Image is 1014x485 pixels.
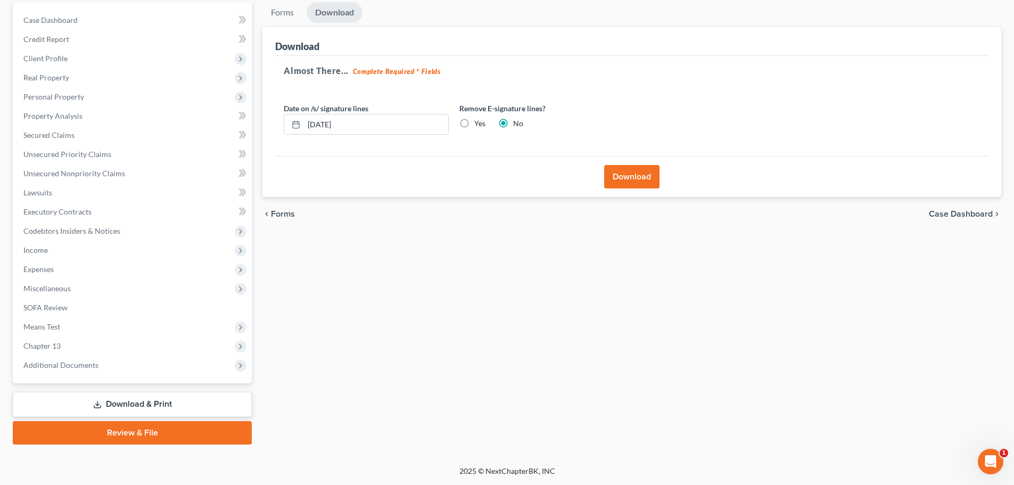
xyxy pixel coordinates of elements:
[1000,449,1008,457] span: 1
[23,207,92,216] span: Executory Contracts
[307,2,362,23] a: Download
[13,421,252,445] a: Review & File
[993,210,1001,218] i: chevron_right
[23,150,111,159] span: Unsecured Priority Claims
[23,284,71,293] span: Miscellaneous
[23,169,125,178] span: Unsecured Nonpriority Claims
[23,303,68,312] span: SOFA Review
[929,210,1001,218] a: Case Dashboard chevron_right
[459,103,624,114] label: Remove E-signature lines?
[604,165,659,188] button: Download
[275,40,319,53] div: Download
[304,114,448,135] input: MM/DD/YYYY
[23,188,52,197] span: Lawsuits
[23,92,84,101] span: Personal Property
[262,210,271,218] i: chevron_left
[15,164,252,183] a: Unsecured Nonpriority Claims
[15,202,252,221] a: Executory Contracts
[262,210,309,218] button: chevron_left Forms
[23,111,83,120] span: Property Analysis
[929,210,993,218] span: Case Dashboard
[23,15,78,24] span: Case Dashboard
[23,341,61,350] span: Chapter 13
[23,360,98,369] span: Additional Documents
[23,322,60,331] span: Means Test
[204,466,811,485] div: 2025 © NextChapterBK, INC
[284,103,368,114] label: Date on /s/ signature lines
[23,130,75,139] span: Secured Claims
[23,265,54,274] span: Expenses
[474,118,485,129] label: Yes
[15,298,252,317] a: SOFA Review
[15,11,252,30] a: Case Dashboard
[23,245,48,254] span: Income
[23,54,68,63] span: Client Profile
[513,118,523,129] label: No
[284,64,980,77] h5: Almost There...
[262,2,302,23] a: Forms
[353,67,441,76] strong: Complete Required * Fields
[15,106,252,126] a: Property Analysis
[15,126,252,145] a: Secured Claims
[23,73,69,82] span: Real Property
[15,145,252,164] a: Unsecured Priority Claims
[23,35,69,44] span: Credit Report
[271,210,295,218] span: Forms
[15,30,252,49] a: Credit Report
[15,183,252,202] a: Lawsuits
[23,226,120,235] span: Codebtors Insiders & Notices
[978,449,1003,474] iframe: Intercom live chat
[13,392,252,417] a: Download & Print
